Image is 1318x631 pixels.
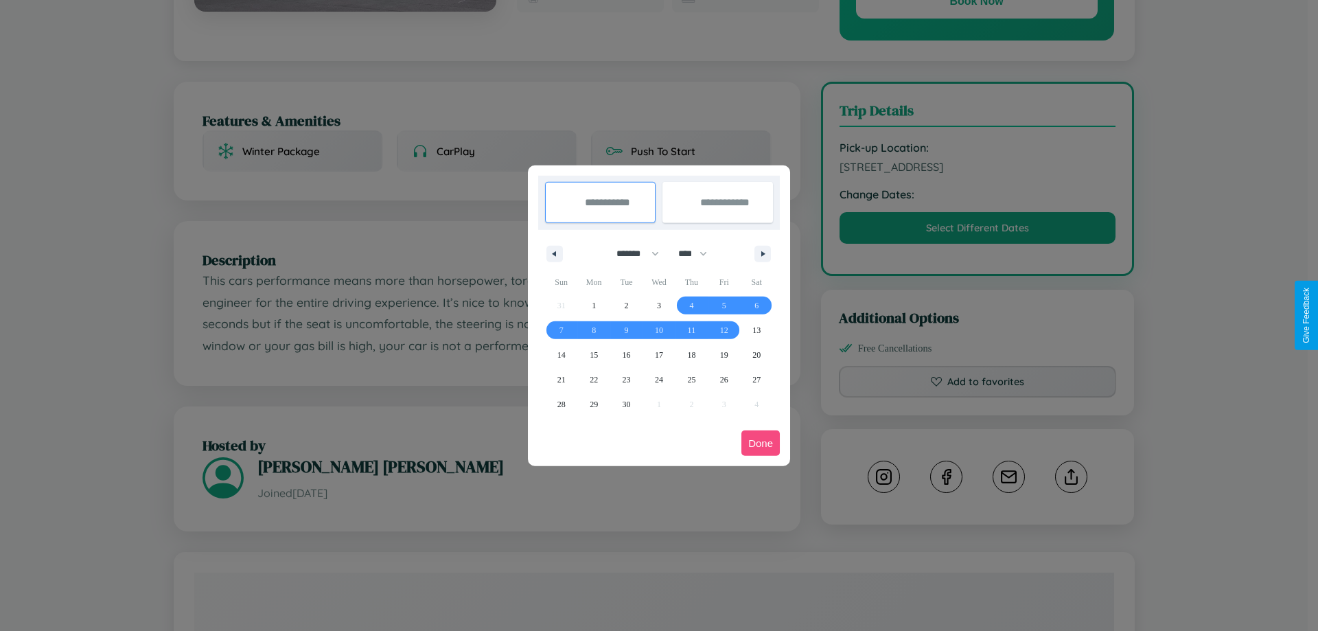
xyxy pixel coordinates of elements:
[545,343,577,367] button: 14
[592,318,596,343] span: 8
[655,367,663,392] span: 24
[688,318,696,343] span: 11
[752,318,761,343] span: 13
[708,318,740,343] button: 12
[655,343,663,367] span: 17
[623,367,631,392] span: 23
[752,343,761,367] span: 20
[577,343,610,367] button: 15
[545,318,577,343] button: 7
[708,367,740,392] button: 26
[590,343,598,367] span: 15
[577,318,610,343] button: 8
[590,392,598,417] span: 29
[577,367,610,392] button: 22
[559,318,564,343] span: 7
[657,293,661,318] span: 3
[752,367,761,392] span: 27
[675,343,708,367] button: 18
[610,318,643,343] button: 9
[610,343,643,367] button: 16
[675,271,708,293] span: Thu
[675,293,708,318] button: 4
[610,271,643,293] span: Tue
[708,293,740,318] button: 5
[687,367,695,392] span: 25
[741,431,780,456] button: Done
[643,367,675,392] button: 24
[720,343,728,367] span: 19
[625,318,629,343] span: 9
[643,318,675,343] button: 10
[625,293,629,318] span: 2
[741,343,773,367] button: 20
[610,293,643,318] button: 2
[557,367,566,392] span: 21
[689,293,693,318] span: 4
[577,271,610,293] span: Mon
[623,392,631,417] span: 30
[720,367,728,392] span: 26
[610,392,643,417] button: 30
[577,392,610,417] button: 29
[741,318,773,343] button: 13
[741,367,773,392] button: 27
[687,343,695,367] span: 18
[590,367,598,392] span: 22
[557,392,566,417] span: 28
[675,367,708,392] button: 25
[708,271,740,293] span: Fri
[722,293,726,318] span: 5
[623,343,631,367] span: 16
[643,271,675,293] span: Wed
[577,293,610,318] button: 1
[592,293,596,318] span: 1
[610,367,643,392] button: 23
[741,271,773,293] span: Sat
[643,343,675,367] button: 17
[655,318,663,343] span: 10
[675,318,708,343] button: 11
[545,367,577,392] button: 21
[720,318,728,343] span: 12
[741,293,773,318] button: 6
[545,392,577,417] button: 28
[1302,288,1311,343] div: Give Feedback
[557,343,566,367] span: 14
[545,271,577,293] span: Sun
[643,293,675,318] button: 3
[708,343,740,367] button: 19
[754,293,759,318] span: 6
